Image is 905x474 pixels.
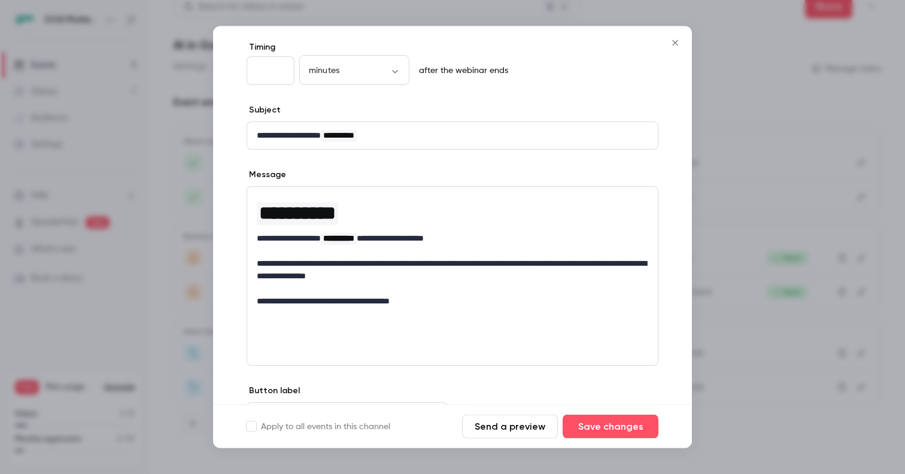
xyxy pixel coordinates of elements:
[247,187,658,315] div: editor
[563,415,658,439] button: Save changes
[247,403,447,430] div: editor
[462,415,558,439] button: Send a preview
[247,169,286,181] label: Message
[299,65,409,77] div: minutes
[247,123,658,150] div: editor
[247,385,300,397] label: Button label
[476,403,657,431] div: editor
[663,31,687,55] button: Close
[247,105,281,117] label: Subject
[247,42,658,54] label: Timing
[414,65,508,77] p: after the webinar ends
[247,421,390,433] label: Apply to all events in this channel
